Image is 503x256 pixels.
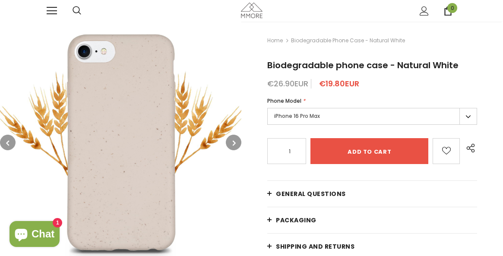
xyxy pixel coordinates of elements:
span: General Questions [276,190,346,198]
span: Biodegradable phone case - Natural White [291,35,405,46]
span: 0 [447,3,457,13]
a: PACKAGING [267,207,477,233]
span: €19.80EUR [319,78,359,89]
a: 0 [443,6,452,16]
inbox-online-store-chat: Shopify online store chat [7,221,62,249]
span: Biodegradable phone case - Natural White [267,59,459,71]
span: €26.90EUR [267,78,308,89]
label: iPhone 16 Pro Max [267,108,477,125]
img: MMORE Cases [241,3,263,18]
a: Home [267,35,283,46]
a: General Questions [267,181,477,207]
input: Add to cart [310,138,428,164]
span: Phone Model [267,97,301,104]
